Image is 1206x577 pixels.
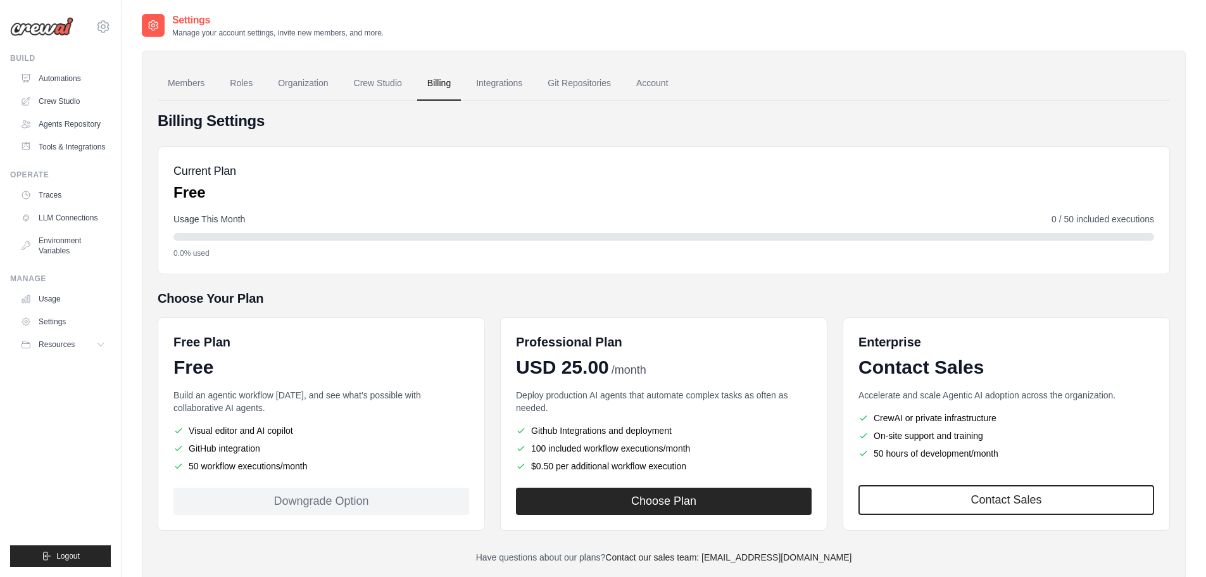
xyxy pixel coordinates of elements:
[516,442,812,455] li: 100 included workflow executions/month
[158,67,215,101] a: Members
[173,182,236,203] p: Free
[39,339,75,350] span: Resources
[220,67,263,101] a: Roles
[172,13,384,28] h2: Settings
[173,248,210,258] span: 0.0% used
[158,289,1170,307] h5: Choose Your Plan
[173,460,469,472] li: 50 workflow executions/month
[15,114,111,134] a: Agents Repository
[605,552,851,562] a: Contact our sales team: [EMAIL_ADDRESS][DOMAIN_NAME]
[516,460,812,472] li: $0.50 per additional workflow execution
[626,67,679,101] a: Account
[466,67,532,101] a: Integrations
[15,137,111,157] a: Tools & Integrations
[344,67,412,101] a: Crew Studio
[417,67,461,101] a: Billing
[268,67,338,101] a: Organization
[15,185,111,205] a: Traces
[858,356,1154,379] div: Contact Sales
[516,488,812,515] button: Choose Plan
[15,289,111,309] a: Usage
[537,67,621,101] a: Git Repositories
[858,412,1154,424] li: CrewAI or private infrastructure
[15,91,111,111] a: Crew Studio
[172,28,384,38] p: Manage your account settings, invite new members, and more.
[10,274,111,284] div: Manage
[15,208,111,228] a: LLM Connections
[56,551,80,561] span: Logout
[516,333,622,351] h6: Professional Plan
[858,447,1154,460] li: 50 hours of development/month
[158,111,1170,131] h4: Billing Settings
[173,389,469,414] p: Build an agentic workflow [DATE], and see what's possible with collaborative AI agents.
[173,333,230,351] h6: Free Plan
[10,545,111,567] button: Logout
[15,68,111,89] a: Automations
[1052,213,1154,225] span: 0 / 50 included executions
[10,170,111,180] div: Operate
[173,213,245,225] span: Usage This Month
[858,389,1154,402] p: Accelerate and scale Agentic AI adoption across the organization.
[858,485,1154,515] a: Contact Sales
[612,362,646,379] span: /month
[516,424,812,437] li: Github Integrations and deployment
[10,17,73,36] img: Logo
[15,231,111,261] a: Environment Variables
[516,356,609,379] span: USD 25.00
[15,312,111,332] a: Settings
[858,333,1154,351] h6: Enterprise
[10,53,111,63] div: Build
[173,162,236,180] h5: Current Plan
[173,488,469,515] div: Downgrade Option
[516,389,812,414] p: Deploy production AI agents that automate complex tasks as often as needed.
[173,424,469,437] li: Visual editor and AI copilot
[15,334,111,355] button: Resources
[858,429,1154,442] li: On-site support and training
[158,551,1170,564] p: Have questions about our plans?
[173,442,469,455] li: GitHub integration
[173,356,469,379] div: Free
